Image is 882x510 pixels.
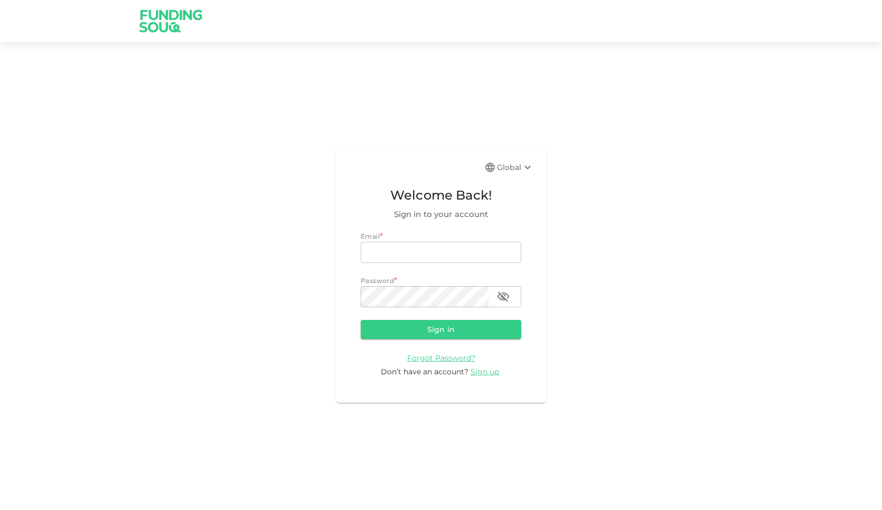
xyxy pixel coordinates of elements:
[361,320,521,339] button: Sign in
[407,353,475,363] a: Forgot Password?
[497,161,534,174] div: Global
[361,242,521,263] input: email
[361,286,489,307] input: password
[361,232,380,240] span: Email
[381,367,468,376] span: Don’t have an account?
[361,185,521,205] span: Welcome Back!
[471,367,499,376] span: Sign up
[361,208,521,221] span: Sign in to your account
[361,277,394,285] span: Password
